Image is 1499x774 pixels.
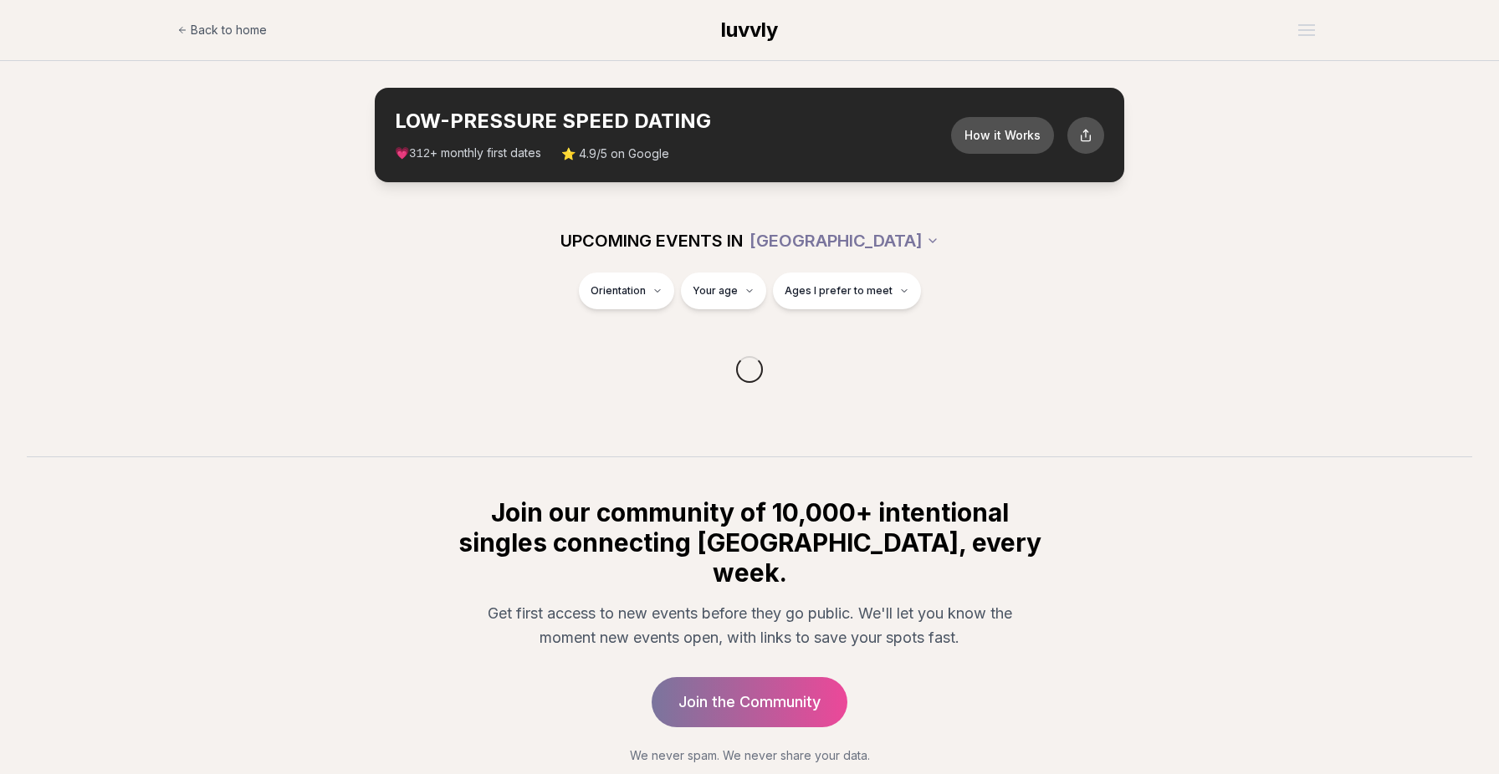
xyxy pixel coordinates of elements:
[395,108,951,135] h2: LOW-PRESSURE SPEED DATING
[693,284,738,298] span: Your age
[785,284,893,298] span: Ages I prefer to meet
[721,17,778,43] a: luvvly
[191,22,267,38] span: Back to home
[951,117,1054,154] button: How it Works
[773,272,921,309] button: Ages I prefer to meet
[1292,18,1322,43] button: Open menu
[409,147,430,160] span: 312
[560,229,743,252] span: UPCOMING EVENTS IN
[721,18,778,42] span: luvvly
[395,145,541,162] span: 💗 + monthly first dates
[681,272,766,309] button: Your age
[591,284,646,298] span: Orientation
[177,13,267,47] a: Back to home
[652,677,847,727] a: Join the Community
[749,222,939,259] button: [GEOGRAPHIC_DATA]
[455,497,1044,588] h2: Join our community of 10,000+ intentional singles connecting [GEOGRAPHIC_DATA], every week.
[468,601,1031,650] p: Get first access to new events before they go public. We'll let you know the moment new events op...
[455,747,1044,764] p: We never spam. We never share your data.
[579,272,674,309] button: Orientation
[561,145,669,162] span: ⭐ 4.9/5 on Google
